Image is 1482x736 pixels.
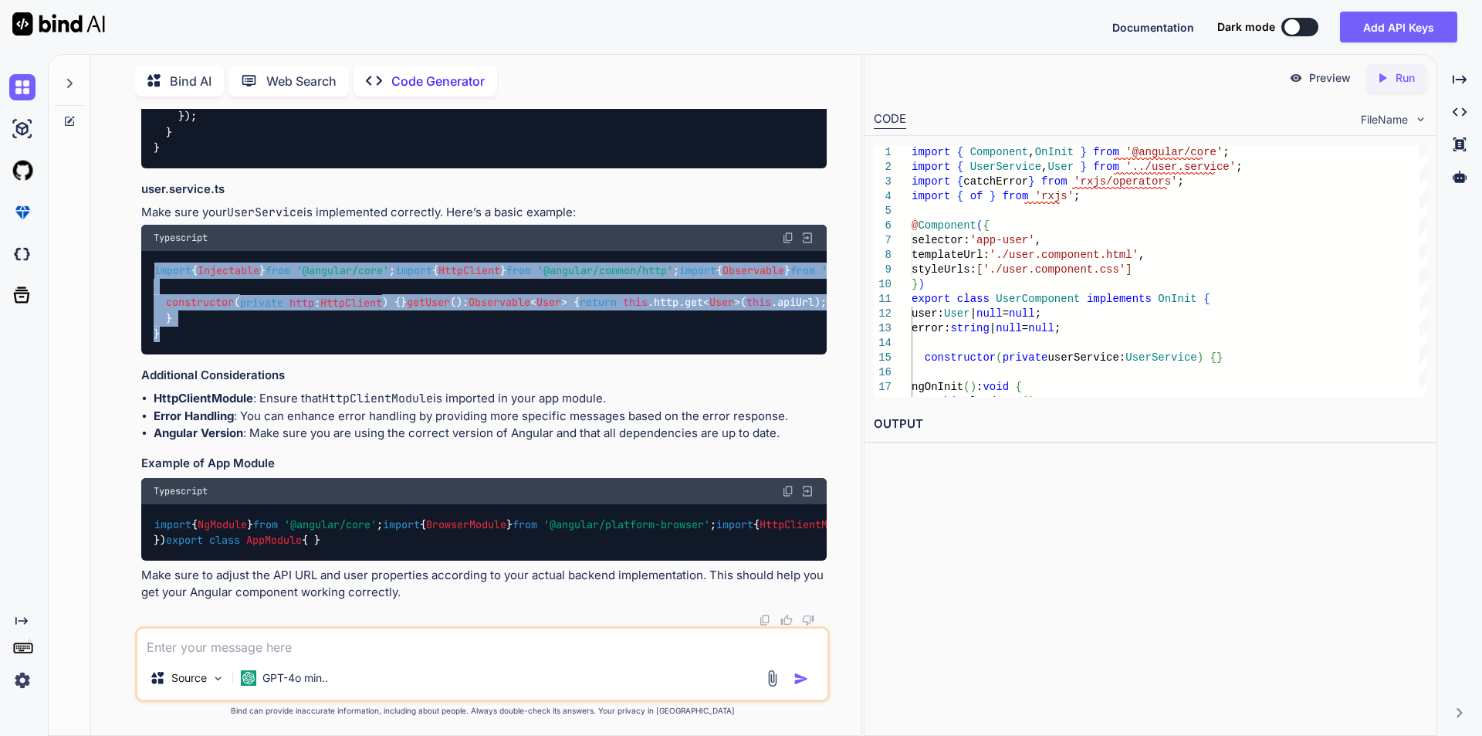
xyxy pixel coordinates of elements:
[12,12,105,36] img: Bind AI
[266,72,337,90] p: Web Search
[154,408,827,426] li: : You can enhance error handling by providing more specific messages based on the error response.
[654,296,678,310] span: http
[802,614,814,626] img: dislike
[912,263,976,276] span: styleUrls:
[969,190,983,202] span: of
[1028,146,1034,158] span: ,
[874,395,892,409] div: 18
[874,189,892,204] div: 4
[135,705,830,717] p: Bind can provide inaccurate information, including about people. Always double-check its answers....
[790,264,815,278] span: from
[1414,113,1427,126] img: chevron down
[171,670,207,686] p: Source
[716,517,753,531] span: import
[211,672,225,685] img: Pick Models
[141,455,827,473] h3: Example of App Module
[912,278,918,290] span: }
[1125,351,1196,364] span: UserService
[874,321,892,336] div: 13
[912,146,950,158] span: import
[1289,71,1303,85] img: preview
[9,116,36,142] img: ai-studio
[1396,70,1415,86] p: Run
[976,307,1003,320] span: null
[983,219,989,232] span: {
[240,296,382,310] span: :
[912,219,918,232] span: @
[1361,112,1408,127] span: FileName
[969,234,1034,246] span: 'app-user'
[874,351,892,365] div: 15
[874,233,892,248] div: 7
[976,381,983,393] span: :
[956,190,963,202] span: {
[990,190,996,202] span: }
[800,484,814,498] img: Open in Browser
[154,485,208,497] span: Typescript
[996,293,1080,305] span: UserComponent
[580,296,617,310] span: return
[777,296,814,310] span: apiUrl
[759,614,771,626] img: copy
[1216,351,1223,364] span: }
[284,517,377,531] span: '@angular/core'
[1028,175,1034,188] span: }
[1080,146,1086,158] span: }
[1125,263,1132,276] span: ]
[141,367,827,385] h3: Additional Considerations
[763,670,781,687] img: attachment
[685,296,703,310] span: get
[1034,234,1040,246] span: ,
[874,365,892,380] div: 16
[969,161,1040,173] span: UserService
[956,175,963,188] span: {
[469,296,530,310] span: Observable
[1309,70,1351,86] p: Preview
[874,204,892,219] div: 5
[1203,293,1210,305] span: {
[154,264,191,278] span: import
[438,264,500,278] span: HttpClient
[1087,293,1152,305] span: implements
[1177,175,1183,188] span: ;
[983,263,1125,276] span: './user.component.css'
[154,391,253,405] strong: HttpClientModule
[989,322,995,334] span: |
[1223,146,1229,158] span: ;
[989,249,1138,261] span: './user.component.html'
[1093,161,1119,173] span: from
[154,390,827,408] li: : Ensure that is imported in your app module.
[1074,190,1080,202] span: ;
[793,671,809,687] img: icon
[874,219,892,233] div: 6
[1236,161,1242,173] span: ;
[1021,395,1027,408] span: (
[198,517,247,531] span: NgModule
[166,534,203,548] span: export
[1158,293,1196,305] span: OnInit
[983,381,1009,393] span: void
[170,72,211,90] p: Bind AI
[976,263,983,276] span: [
[874,380,892,395] div: 17
[246,534,302,548] span: AppModule
[227,205,303,220] code: UserService
[874,307,892,321] div: 12
[956,146,963,158] span: {
[9,74,36,100] img: chat
[821,264,858,278] span: 'rxjs'
[956,293,989,305] span: class
[1047,161,1074,173] span: User
[154,232,208,244] span: Typescript
[1022,322,1028,334] span: =
[296,264,389,278] span: '@angular/core'
[874,336,892,351] div: 14
[9,667,36,694] img: settings
[1015,381,1021,393] span: {
[1196,351,1203,364] span: )
[782,485,794,497] img: copy
[395,264,432,278] span: import
[780,614,793,626] img: like
[141,204,827,222] p: Make sure your is implemented correctly. Here’s a basic example:
[426,517,506,531] span: BrowserModule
